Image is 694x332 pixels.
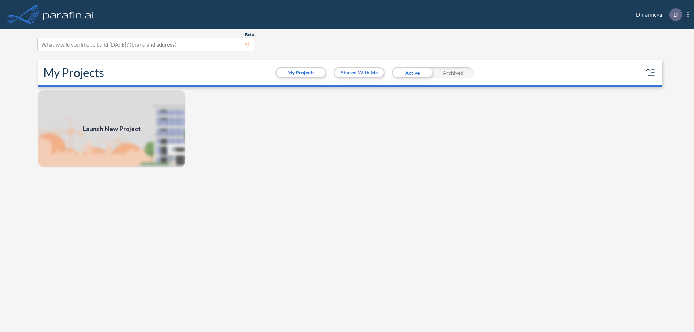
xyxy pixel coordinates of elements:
[392,67,433,78] div: Active
[673,11,678,18] p: D
[38,90,186,168] a: Launch New Project
[38,90,186,168] img: add
[42,7,95,22] img: logo
[245,32,254,38] span: Beta
[83,124,141,134] span: Launch New Project
[433,67,474,78] div: Archived
[625,8,689,21] div: Dinamicka
[43,66,104,79] h2: My Projects
[645,67,656,78] button: sort
[277,68,325,77] button: My Projects
[335,68,384,77] button: Shared With Me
